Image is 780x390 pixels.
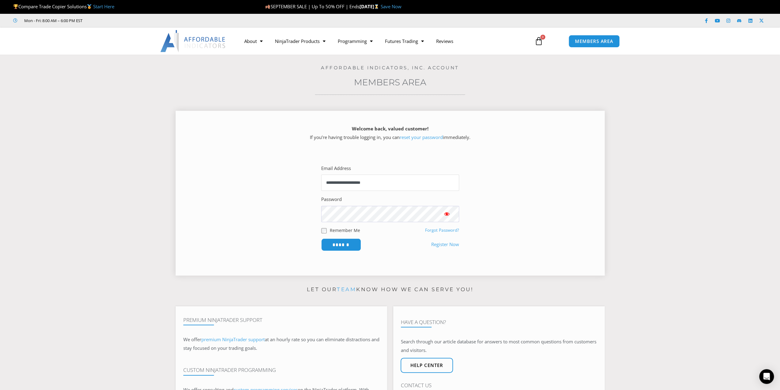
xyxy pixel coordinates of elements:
[13,4,18,9] img: 🏆
[401,338,597,355] p: Search through our article database for answers to most common questions from customers and visit...
[435,206,459,222] button: Show password
[352,125,428,132] strong: Welcome back, valued customer!
[238,34,527,48] nav: Menu
[238,34,269,48] a: About
[23,17,82,24] span: Mon - Fri: 8:00 AM – 6:00 PM EST
[401,382,597,388] h4: Contact Us
[401,358,453,373] a: Help center
[337,286,356,292] a: team
[13,3,114,10] span: Compare Trade Copier Solutions
[332,34,379,48] a: Programming
[201,336,265,342] a: premium NinjaTrader support
[91,17,183,24] iframe: Customer reviews powered by Trustpilot
[330,227,360,234] label: Remember Me
[265,4,270,9] img: 🍂
[265,3,359,10] span: SEPTEMBER SALE | Up To 50% OFF | Ends
[425,227,459,233] a: Forgot Password?
[540,35,545,40] span: 0
[183,317,379,323] h4: Premium NinjaTrader Support
[575,39,613,44] span: MEMBERS AREA
[379,34,430,48] a: Futures Trading
[87,4,92,9] img: 🥇
[374,4,379,9] img: ⌛
[401,319,597,325] h4: Have A Question?
[321,164,351,173] label: Email Address
[354,77,426,87] a: Members Area
[321,195,342,204] label: Password
[183,336,379,351] span: at an hourly rate so you can eliminate distractions and stay focused on your trading goals.
[176,285,605,295] p: Let our know how we can serve you!
[321,65,459,71] a: Affordable Indicators, Inc. Account
[569,35,620,48] a: MEMBERS AREA
[269,34,332,48] a: NinjaTrader Products
[525,32,552,50] a: 0
[400,134,443,140] a: reset your password
[431,240,459,249] a: Register Now
[359,3,380,10] strong: [DATE]
[410,363,443,368] span: Help center
[183,367,379,373] h4: Custom NinjaTrader Programming
[183,336,201,342] span: We offer
[380,3,401,10] a: Save Now
[160,30,226,52] img: LogoAI | Affordable Indicators – NinjaTrader
[430,34,459,48] a: Reviews
[186,125,594,142] p: If you’re having trouble logging in, you can immediately.
[759,369,774,384] div: Open Intercom Messenger
[93,3,114,10] a: Start Here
